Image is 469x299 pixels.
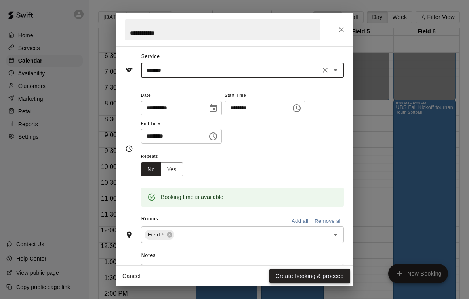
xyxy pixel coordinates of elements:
button: Remove all [313,215,344,228]
button: Yes [161,162,183,177]
button: Open [330,229,341,240]
span: End Time [141,119,222,129]
span: Date [141,90,222,101]
button: No [141,162,161,177]
button: Choose time, selected time is 8:00 AM [289,100,305,116]
span: Notes [141,249,344,262]
button: Add all [287,215,313,228]
span: Start Time [225,90,305,101]
button: Clear [320,65,331,76]
button: Close [334,23,349,37]
div: Booking time is available [161,190,223,204]
span: Repeats [141,151,189,162]
span: Rooms [141,216,158,222]
button: Choose date, selected date is Oct 4, 2025 [205,100,221,116]
button: Create booking & proceed [269,269,350,284]
svg: Service [125,66,133,74]
svg: Rooms [125,231,133,239]
span: Service [141,54,160,59]
button: Choose time, selected time is 5:00 PM [205,128,221,144]
div: Field 5 [145,230,174,240]
button: Cancel [119,269,144,284]
svg: Timing [125,145,133,153]
div: outlined button group [141,162,183,177]
button: Open [330,65,341,76]
span: Field 5 [145,231,168,239]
